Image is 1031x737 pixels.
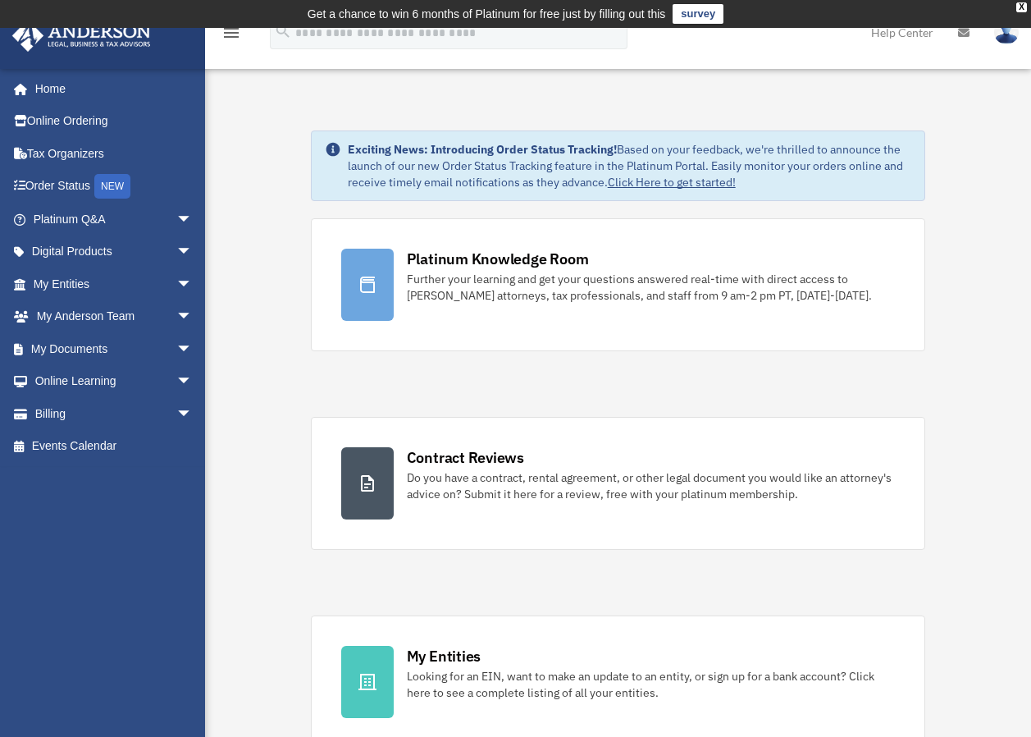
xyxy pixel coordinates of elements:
a: Events Calendar [11,430,217,463]
div: NEW [94,174,130,199]
a: Order StatusNEW [11,170,217,204]
i: menu [221,23,241,43]
span: arrow_drop_down [176,236,209,269]
div: Get a chance to win 6 months of Platinum for free just by filling out this [308,4,666,24]
span: arrow_drop_down [176,397,209,431]
img: Anderson Advisors Platinum Portal [7,20,156,52]
a: My Documentsarrow_drop_down [11,332,217,365]
div: close [1016,2,1027,12]
a: Home [11,72,209,105]
div: Platinum Knowledge Room [407,249,589,269]
a: Contract Reviews Do you have a contract, rental agreement, or other legal document you would like... [311,417,926,550]
div: Based on your feedback, we're thrilled to announce the launch of our new Order Status Tracking fe... [348,141,912,190]
i: search [274,22,292,40]
div: My Entities [407,646,481,666]
a: Click Here to get started! [608,175,736,190]
div: Looking for an EIN, want to make an update to an entity, or sign up for a bank account? Click her... [407,668,896,701]
a: Online Ordering [11,105,217,138]
div: Further your learning and get your questions answered real-time with direct access to [PERSON_NAM... [407,271,896,304]
span: arrow_drop_down [176,268,209,301]
span: arrow_drop_down [176,300,209,334]
a: menu [221,29,241,43]
a: Platinum Knowledge Room Further your learning and get your questions answered real-time with dire... [311,218,926,351]
img: User Pic [994,21,1019,44]
strong: Exciting News: Introducing Order Status Tracking! [348,142,617,157]
a: My Anderson Teamarrow_drop_down [11,300,217,333]
span: arrow_drop_down [176,203,209,236]
span: arrow_drop_down [176,332,209,366]
a: Platinum Q&Aarrow_drop_down [11,203,217,236]
span: arrow_drop_down [176,365,209,399]
a: My Entitiesarrow_drop_down [11,268,217,300]
a: Online Learningarrow_drop_down [11,365,217,398]
a: Digital Productsarrow_drop_down [11,236,217,268]
div: Do you have a contract, rental agreement, or other legal document you would like an attorney's ad... [407,469,896,502]
a: Billingarrow_drop_down [11,397,217,430]
a: Tax Organizers [11,137,217,170]
a: survey [673,4,723,24]
div: Contract Reviews [407,447,524,468]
